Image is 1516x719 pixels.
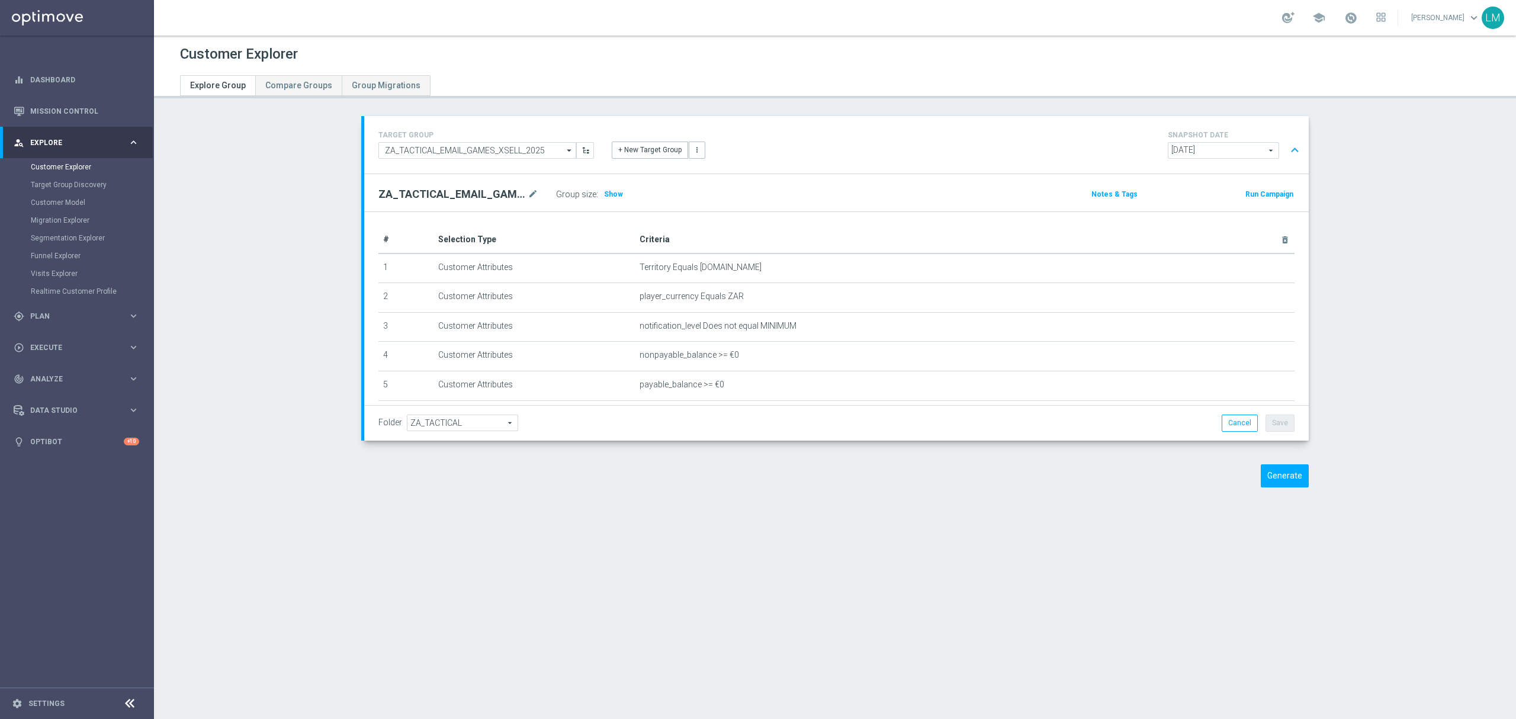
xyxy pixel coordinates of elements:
[31,216,123,225] a: Migration Explorer
[30,313,128,320] span: Plan
[433,253,635,283] td: Customer Attributes
[1286,139,1303,162] button: expand_less
[689,142,705,158] button: more_vert
[14,95,139,127] div: Mission Control
[378,400,433,430] td: 6
[31,247,153,265] div: Funnel Explorer
[378,371,433,400] td: 5
[1467,11,1480,24] span: keyboard_arrow_down
[14,405,128,416] div: Data Studio
[604,190,623,198] span: Show
[13,406,140,415] button: Data Studio keyboard_arrow_right
[556,190,596,200] label: Group size
[31,233,123,243] a: Segmentation Explorer
[433,371,635,400] td: Customer Attributes
[14,342,128,353] div: Execute
[31,251,123,261] a: Funnel Explorer
[30,375,128,383] span: Analyze
[31,198,123,207] a: Customer Model
[378,253,433,283] td: 1
[128,373,139,384] i: keyboard_arrow_right
[378,128,1295,162] div: TARGET GROUP arrow_drop_down + New Target Group more_vert SNAPSHOT DATE arrow_drop_down expand_less
[31,269,123,278] a: Visits Explorer
[433,226,635,253] th: Selection Type
[13,437,140,447] button: lightbulb Optibot +10
[31,287,123,296] a: Realtime Customer Profile
[1244,188,1295,201] button: Run Campaign
[14,426,139,457] div: Optibot
[378,131,594,139] h4: TARGET GROUP
[433,312,635,342] td: Customer Attributes
[378,342,433,371] td: 4
[433,400,635,430] td: Customer Attributes
[1410,9,1482,27] a: [PERSON_NAME]keyboard_arrow_down
[30,426,124,457] a: Optibot
[13,343,140,352] button: play_circle_outline Execute keyboard_arrow_right
[31,265,153,283] div: Visits Explorer
[30,139,128,146] span: Explore
[1312,11,1325,24] span: school
[14,75,24,85] i: equalizer
[14,64,139,95] div: Dashboard
[14,311,128,322] div: Plan
[14,374,128,384] div: Analyze
[190,81,246,90] span: Explore Group
[640,380,724,390] span: payable_balance >= €0
[612,142,688,158] button: + New Target Group
[31,162,123,172] a: Customer Explorer
[1482,7,1504,29] div: LM
[352,81,420,90] span: Group Migrations
[14,342,24,353] i: play_circle_outline
[433,342,635,371] td: Customer Attributes
[13,75,140,85] button: equalizer Dashboard
[128,310,139,322] i: keyboard_arrow_right
[31,283,153,300] div: Realtime Customer Profile
[31,180,123,190] a: Target Group Discovery
[31,211,153,229] div: Migration Explorer
[31,158,153,176] div: Customer Explorer
[30,95,139,127] a: Mission Control
[596,190,598,200] label: :
[378,312,433,342] td: 3
[13,107,140,116] button: Mission Control
[180,46,298,63] h1: Customer Explorer
[378,142,576,159] input: Select Existing or Create New
[14,311,24,322] i: gps_fixed
[433,283,635,313] td: Customer Attributes
[265,81,332,90] span: Compare Groups
[180,75,431,96] ul: Tabs
[1266,415,1295,431] button: Save
[378,226,433,253] th: #
[1168,131,1304,139] h4: SNAPSHOT DATE
[1222,415,1258,431] button: Cancel
[31,229,153,247] div: Segmentation Explorer
[640,350,739,360] span: nonpayable_balance >= €0
[12,698,23,709] i: settings
[378,283,433,313] td: 2
[124,438,139,445] div: +10
[14,137,24,148] i: person_search
[14,137,128,148] div: Explore
[31,194,153,211] div: Customer Model
[31,176,153,194] div: Target Group Discovery
[564,143,576,158] i: arrow_drop_down
[13,138,140,147] div: person_search Explore keyboard_arrow_right
[640,321,796,331] span: notification_level Does not equal MINIMUM
[13,374,140,384] button: track_changes Analyze keyboard_arrow_right
[693,146,701,154] i: more_vert
[128,137,139,148] i: keyboard_arrow_right
[13,312,140,321] div: gps_fixed Plan keyboard_arrow_right
[128,342,139,353] i: keyboard_arrow_right
[128,405,139,416] i: keyboard_arrow_right
[1280,235,1290,245] i: delete_forever
[1090,188,1139,201] button: Notes & Tags
[640,235,670,244] span: Criteria
[14,374,24,384] i: track_changes
[378,187,525,201] h2: ZA_TACTICAL_EMAIL_GAMES_XSELL_2025
[30,407,128,414] span: Data Studio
